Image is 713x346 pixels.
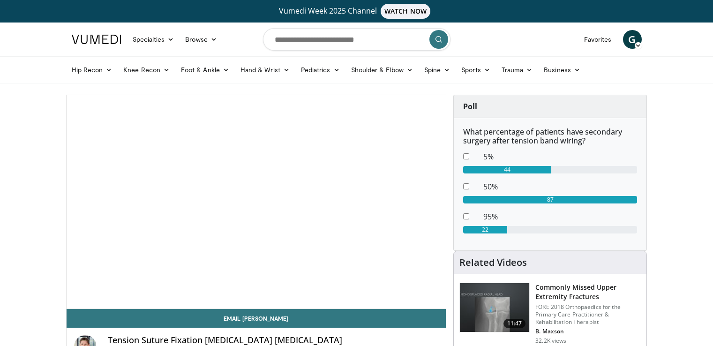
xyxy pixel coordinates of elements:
[180,30,223,49] a: Browse
[345,60,419,79] a: Shoulder & Elbow
[535,283,641,301] h3: Commonly Missed Upper Extremity Fractures
[118,60,175,79] a: Knee Recon
[419,60,456,79] a: Spine
[463,196,637,203] div: 87
[459,283,641,345] a: 11:47 Commonly Missed Upper Extremity Fractures FORE 2018 Orthopaedics for the Primary Care Pract...
[463,166,551,173] div: 44
[476,211,644,222] dd: 95%
[535,303,641,326] p: FORE 2018 Orthopaedics for the Primary Care Practitioner & Rehabilitation Therapist
[73,4,640,19] a: Vumedi Week 2025 ChannelWATCH NOW
[460,283,529,332] img: b2c65235-e098-4cd2-ab0f-914df5e3e270.150x105_q85_crop-smart_upscale.jpg
[623,30,642,49] a: G
[66,60,118,79] a: Hip Recon
[538,60,586,79] a: Business
[463,101,477,112] strong: Poll
[535,328,641,335] p: B. Maxson
[235,60,295,79] a: Hand & Wrist
[381,4,430,19] span: WATCH NOW
[72,35,121,44] img: VuMedi Logo
[463,226,507,233] div: 22
[503,319,526,328] span: 11:47
[535,337,566,345] p: 32.2K views
[463,128,637,145] h6: What percentage of patients have secondary surgery after tension band wiring?
[476,151,644,162] dd: 5%
[67,309,446,328] a: Email [PERSON_NAME]
[496,60,539,79] a: Trauma
[108,335,439,346] h4: Tension Suture Fixation [MEDICAL_DATA] [MEDICAL_DATA]
[459,257,527,268] h4: Related Videos
[127,30,180,49] a: Specialties
[263,28,450,51] input: Search topics, interventions
[578,30,617,49] a: Favorites
[295,60,345,79] a: Pediatrics
[456,60,496,79] a: Sports
[175,60,235,79] a: Foot & Ankle
[476,181,644,192] dd: 50%
[67,95,446,309] video-js: Video Player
